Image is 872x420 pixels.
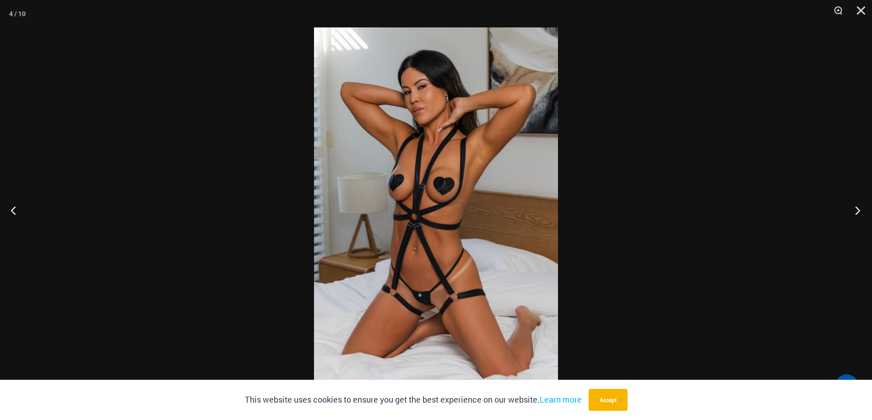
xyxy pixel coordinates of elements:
[540,394,582,405] a: Learn more
[245,393,582,407] p: This website uses cookies to ensure you get the best experience on our website.
[9,7,26,21] div: 4 / 10
[589,389,628,411] button: Accept
[838,187,872,233] button: Next
[314,27,558,393] img: Truth or Dare Black 1905 Bodysuit 611 Micro 01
